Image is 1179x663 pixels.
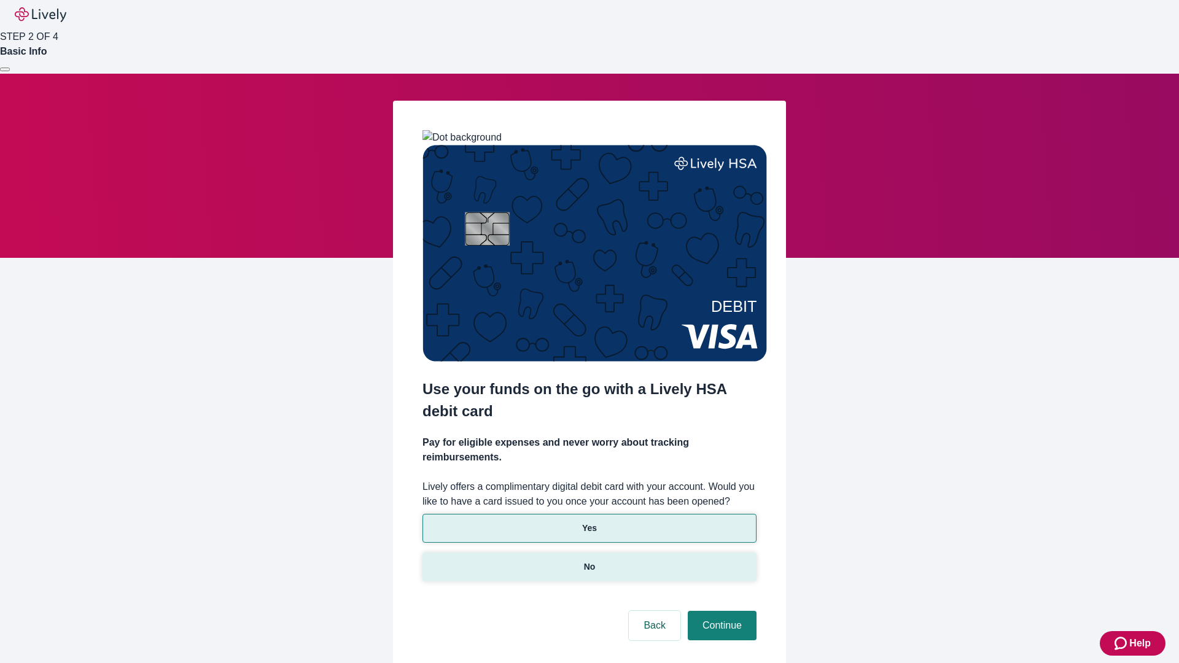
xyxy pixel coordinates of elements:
[422,145,767,362] img: Debit card
[1129,636,1151,651] span: Help
[422,479,757,509] label: Lively offers a complimentary digital debit card with your account. Would you like to have a card...
[422,435,757,465] h4: Pay for eligible expenses and never worry about tracking reimbursements.
[422,378,757,422] h2: Use your funds on the go with a Lively HSA debit card
[422,130,502,145] img: Dot background
[582,522,597,535] p: Yes
[422,514,757,543] button: Yes
[422,552,757,581] button: No
[629,611,680,640] button: Back
[1100,631,1165,656] button: Zendesk support iconHelp
[584,560,596,573] p: No
[15,7,66,22] img: Lively
[688,611,757,640] button: Continue
[1115,636,1129,651] svg: Zendesk support icon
